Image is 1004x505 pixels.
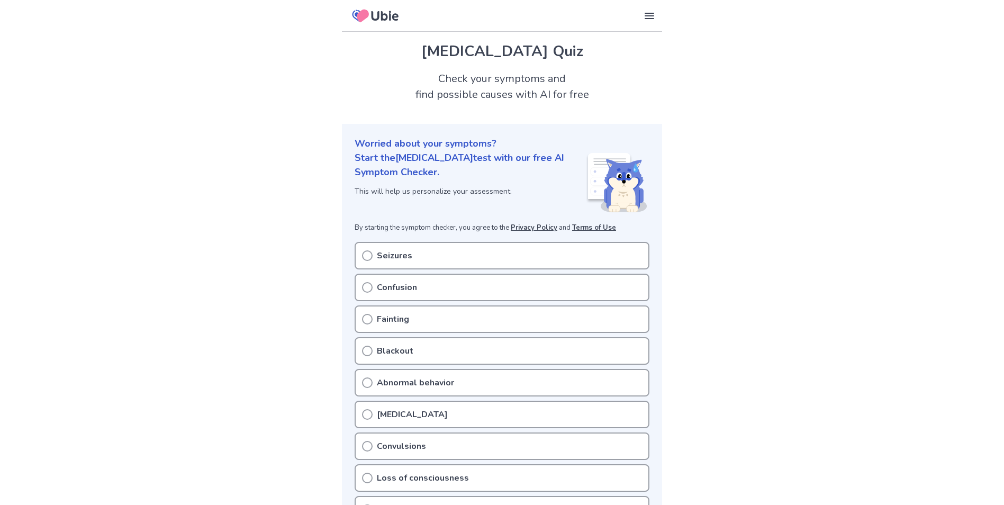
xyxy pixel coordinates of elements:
[377,345,413,357] p: Blackout
[355,151,586,179] p: Start the [MEDICAL_DATA] test with our free AI Symptom Checker.
[355,40,649,62] h1: [MEDICAL_DATA] Quiz
[355,186,586,197] p: This will help us personalize your assessment.
[377,313,409,326] p: Fainting
[377,249,412,262] p: Seizures
[377,472,469,484] p: Loss of consciousness
[355,137,649,151] p: Worried about your symptoms?
[586,153,647,212] img: Shiba
[342,71,662,103] h2: Check your symptoms and find possible causes with AI for free
[377,376,454,389] p: Abnormal behavior
[572,223,616,232] a: Terms of Use
[511,223,557,232] a: Privacy Policy
[355,223,649,233] p: By starting the symptom checker, you agree to the and
[377,440,426,453] p: Convulsions
[377,281,417,294] p: Confusion
[377,408,448,421] p: [MEDICAL_DATA]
